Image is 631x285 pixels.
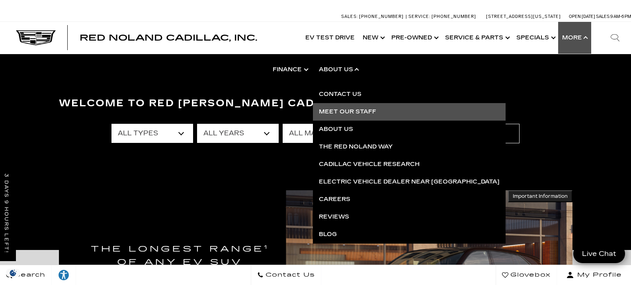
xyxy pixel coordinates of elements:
[486,14,561,19] a: [STREET_ADDRESS][US_STATE]
[610,14,631,19] span: 9 AM-6 PM
[313,138,506,156] a: The Red Noland Way
[52,269,76,281] div: Explore your accessibility options
[313,86,506,103] a: Contact Us
[578,249,620,258] span: Live Chat
[313,191,506,208] a: Careers
[574,269,622,281] span: My Profile
[80,33,257,43] span: Red Noland Cadillac, Inc.
[12,269,45,281] span: Search
[512,22,558,54] a: Specials
[341,14,358,19] span: Sales:
[16,30,56,45] img: Cadillac Dark Logo with Cadillac White Text
[313,121,506,138] a: About Us
[4,269,22,277] img: Opt-Out Icon
[59,96,572,111] h3: Welcome to Red [PERSON_NAME] Cadillac, Inc.
[313,226,506,243] a: Blog
[313,156,506,173] a: Cadillac Vehicle Research
[508,269,551,281] span: Glovebox
[359,22,387,54] a: New
[197,124,279,143] select: Filter by year
[408,14,430,19] span: Service:
[267,54,313,86] a: Finance
[496,265,557,285] a: Glovebox
[301,22,359,54] a: EV Test Drive
[599,22,631,54] div: Search
[569,14,595,19] span: Open [DATE]
[557,265,631,285] button: Open user profile menu
[52,265,76,285] a: Explore your accessibility options
[387,22,441,54] a: Pre-Owned
[441,22,512,54] a: Service & Parts
[313,173,506,191] a: Electric Vehicle Dealer near [GEOGRAPHIC_DATA]
[111,124,193,143] select: Filter by type
[251,265,321,285] a: Contact Us
[558,22,591,54] button: More
[264,269,315,281] span: Contact Us
[359,14,404,19] span: [PHONE_NUMBER]
[513,193,568,199] span: Important Information
[283,124,364,143] select: Filter by make
[313,54,364,86] a: About Us
[432,14,476,19] span: [PHONE_NUMBER]
[573,244,625,263] a: Live Chat
[4,269,22,277] section: Click to Open Cookie Consent Modal
[80,34,257,42] a: Red Noland Cadillac, Inc.
[313,208,506,226] a: Reviews
[341,14,406,19] a: Sales: [PHONE_NUMBER]
[406,14,478,19] a: Service: [PHONE_NUMBER]
[596,14,610,19] span: Sales:
[313,103,506,121] a: Meet Our Staff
